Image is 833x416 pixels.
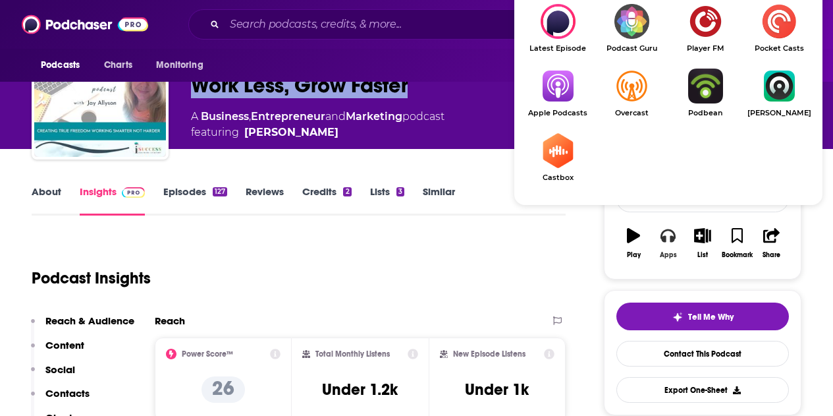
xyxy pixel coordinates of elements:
[370,185,404,216] a: Lists3
[423,185,455,216] a: Similar
[201,110,249,123] a: Business
[697,251,708,259] div: List
[34,25,166,157] img: The Leveraged Business: Earn More, Work Less, Grow Faster
[722,251,753,259] div: Bookmark
[31,387,90,411] button: Contacts
[95,53,140,78] a: Charts
[225,14,564,35] input: Search podcasts, credits, & more...
[616,303,789,330] button: tell me why sparkleTell Me Why
[246,185,284,216] a: Reviews
[595,109,668,117] span: Overcast
[45,339,84,351] p: Content
[668,44,742,53] span: Player FM
[188,9,684,40] div: Search podcasts, credits, & more...
[742,69,816,117] a: Castro[PERSON_NAME]
[668,4,742,53] a: Player FMPlayer FM
[302,185,351,216] a: Credits2
[31,314,134,339] button: Reach & Audience
[346,110,402,123] a: Marketing
[343,187,351,196] div: 2
[155,314,185,327] h2: Reach
[521,109,595,117] span: Apple Podcasts
[755,220,789,267] button: Share
[616,377,789,403] button: Export One-Sheet
[763,251,780,259] div: Share
[322,380,398,400] h3: Under 1.2k
[595,69,668,117] a: OvercastOvercast
[147,53,220,78] button: open menu
[521,173,595,182] span: Castbox
[453,349,525,359] h2: New Episode Listens
[668,69,742,117] a: PodbeanPodbean
[465,380,529,400] h3: Under 1k
[251,110,325,123] a: Entrepreneur
[742,4,816,53] a: Pocket CastsPocket Casts
[182,349,233,359] h2: Power Score™
[521,133,595,182] a: CastboxCastbox
[315,349,390,359] h2: Total Monthly Listens
[32,185,61,216] a: About
[325,110,346,123] span: and
[668,109,742,117] span: Podbean
[32,53,97,78] button: open menu
[191,125,444,140] span: featuring
[122,187,145,198] img: Podchaser Pro
[742,109,816,117] span: [PERSON_NAME]
[156,56,203,74] span: Monitoring
[31,339,84,363] button: Content
[22,12,148,37] img: Podchaser - Follow, Share and Rate Podcasts
[41,56,80,74] span: Podcasts
[595,4,668,53] a: Podcast GuruPodcast Guru
[616,220,651,267] button: Play
[521,44,595,53] span: Latest Episode
[163,185,227,216] a: Episodes127
[651,220,685,267] button: Apps
[616,341,789,367] a: Contact This Podcast
[396,187,404,196] div: 3
[191,109,444,140] div: A podcast
[672,312,683,322] img: tell me why sparkle
[31,363,75,388] button: Social
[660,251,677,259] div: Apps
[595,44,668,53] span: Podcast Guru
[521,4,595,53] div: The Leveraged Business: Earn More, Work Less, Grow Faster on Latest Episode
[720,220,754,267] button: Bookmark
[202,376,245,403] p: 26
[688,312,734,322] span: Tell Me Why
[45,363,75,376] p: Social
[742,44,816,53] span: Pocket Casts
[249,110,251,123] span: ,
[213,187,227,196] div: 127
[685,220,720,267] button: List
[80,185,145,216] a: InsightsPodchaser Pro
[45,387,90,400] p: Contacts
[32,268,151,288] h1: Podcast Insights
[521,69,595,117] a: Apple PodcastsApple Podcasts
[45,314,134,327] p: Reach & Audience
[104,56,132,74] span: Charts
[627,251,641,259] div: Play
[244,125,338,140] a: Jay Allyson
